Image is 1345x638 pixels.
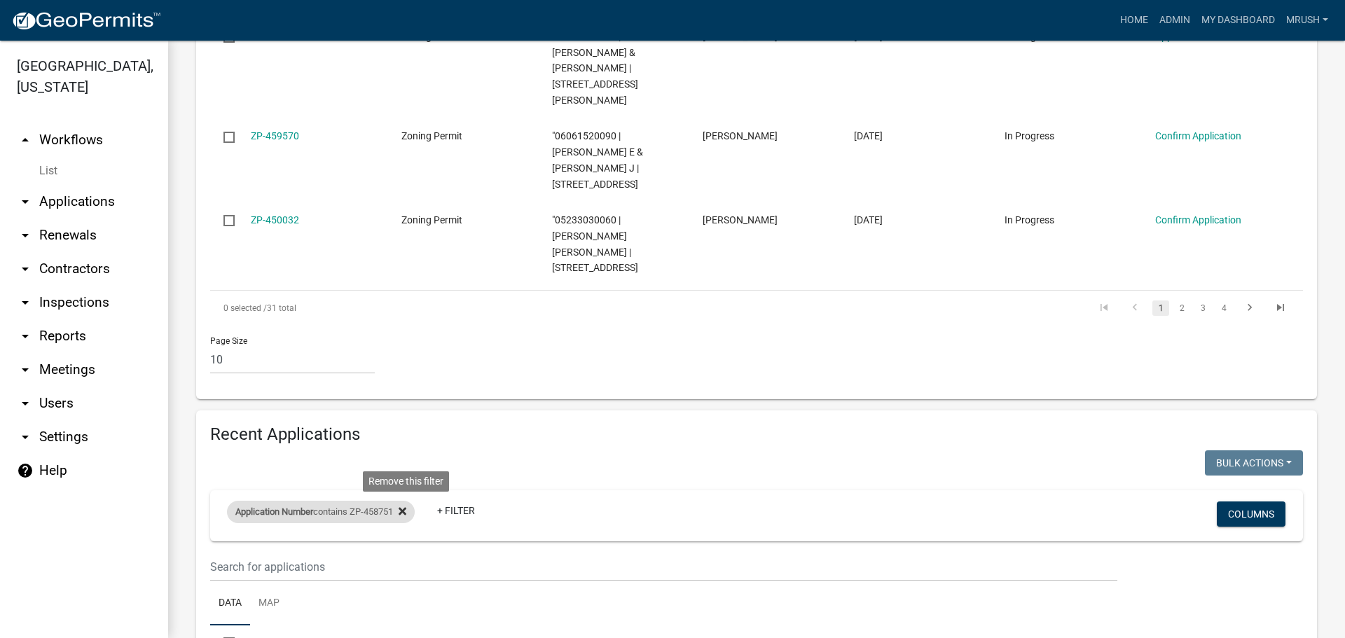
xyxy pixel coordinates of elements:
i: arrow_drop_down [17,429,34,445]
i: arrow_drop_up [17,132,34,148]
div: 31 total [210,291,642,326]
span: Ryanne Prochnow [703,130,778,141]
a: Home [1115,7,1154,34]
a: 1 [1152,300,1169,316]
a: go to previous page [1122,300,1148,316]
a: Map [250,581,288,626]
a: 4 [1215,300,1232,316]
i: arrow_drop_down [17,193,34,210]
input: Search for applications [210,553,1117,581]
i: arrow_drop_down [17,261,34,277]
div: contains ZP-458751 [227,501,415,523]
span: 08/11/2025 [854,31,883,42]
a: go to first page [1091,300,1117,316]
a: ZP-462372 [251,31,299,42]
a: Appealed? [1155,31,1201,42]
i: help [17,462,34,479]
span: "05224150070 | HAVEL TODD L & HAVEL BRENDA J | 4593 WESLEY DR [552,31,638,106]
span: Brenda Havel [703,31,778,42]
i: arrow_drop_down [17,294,34,311]
a: Admin [1154,7,1196,34]
button: Bulk Actions [1205,450,1303,476]
span: In Progress [1005,31,1054,42]
span: Zoning Permit [401,31,462,42]
span: In Progress [1005,214,1054,226]
a: ZP-459570 [251,130,299,141]
span: Application Number [235,506,313,517]
span: 08/05/2025 [854,130,883,141]
a: + Filter [426,498,486,523]
li: page 1 [1150,296,1171,320]
span: Zoning Permit [401,214,462,226]
a: MRush [1281,7,1334,34]
li: page 4 [1213,296,1234,320]
span: Mary Thompson [703,214,778,226]
button: Columns [1217,501,1285,527]
a: 3 [1194,300,1211,316]
span: Zoning Permit [401,130,462,141]
li: page 2 [1171,296,1192,320]
i: arrow_drop_down [17,328,34,345]
a: go to next page [1236,300,1263,316]
span: "05233030060 | MARTENS DANILE LOUIS | 15347 CRANE ST [552,214,638,273]
h4: Recent Applications [210,424,1303,445]
i: arrow_drop_down [17,227,34,244]
a: My Dashboard [1196,7,1281,34]
a: 2 [1173,300,1190,316]
a: Confirm Application [1155,214,1241,226]
i: arrow_drop_down [17,361,34,378]
li: page 3 [1192,296,1213,320]
span: 07/15/2025 [854,214,883,226]
a: Confirm Application [1155,130,1241,141]
span: In Progress [1005,130,1054,141]
a: go to last page [1267,300,1294,316]
span: 0 selected / [223,303,267,313]
i: arrow_drop_down [17,395,34,412]
a: Data [210,581,250,626]
span: "06061520090 | ARNBURG SCOTT E & KELLI J | 7176 275TH WAY [552,130,643,189]
div: Remove this filter [363,471,449,492]
a: ZP-450032 [251,214,299,226]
